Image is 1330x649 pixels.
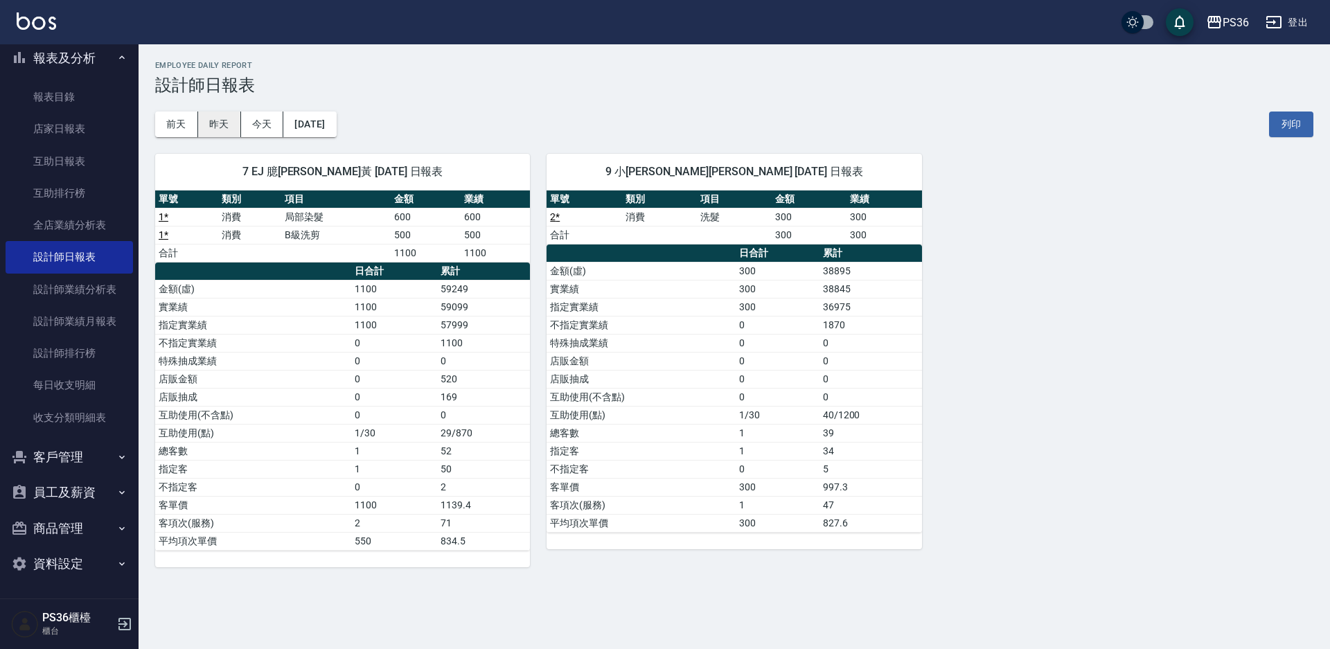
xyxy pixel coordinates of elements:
[437,514,530,532] td: 71
[437,263,530,281] th: 累計
[437,352,530,370] td: 0
[155,514,351,532] td: 客項次(服務)
[563,165,905,179] span: 9 小[PERSON_NAME][PERSON_NAME] [DATE] 日報表
[547,424,736,442] td: 總客數
[172,165,513,179] span: 7 EJ 臆[PERSON_NAME]黃 [DATE] 日報表
[697,190,772,208] th: 項目
[351,370,438,388] td: 0
[1260,10,1313,35] button: 登出
[1166,8,1194,36] button: save
[351,334,438,352] td: 0
[547,245,921,533] table: a dense table
[437,280,530,298] td: 59249
[819,388,922,406] td: 0
[281,226,391,244] td: B級洗剪
[819,262,922,280] td: 38895
[547,514,736,532] td: 平均項次單價
[6,337,133,369] a: 設計師排行榜
[6,274,133,305] a: 設計師業績分析表
[622,208,697,226] td: 消費
[437,370,530,388] td: 520
[437,424,530,442] td: 29/870
[819,496,922,514] td: 47
[736,262,819,280] td: 300
[6,113,133,145] a: 店家日報表
[17,12,56,30] img: Logo
[155,190,218,208] th: 單號
[437,316,530,334] td: 57999
[6,40,133,76] button: 報表及分析
[736,388,819,406] td: 0
[772,208,846,226] td: 300
[461,244,531,262] td: 1100
[437,334,530,352] td: 1100
[281,190,391,208] th: 項目
[547,496,736,514] td: 客項次(服務)
[547,370,736,388] td: 店販抽成
[736,334,819,352] td: 0
[6,546,133,582] button: 資料設定
[437,388,530,406] td: 169
[351,514,438,532] td: 2
[283,112,336,137] button: [DATE]
[736,352,819,370] td: 0
[819,298,922,316] td: 36975
[736,460,819,478] td: 0
[155,75,1313,95] h3: 設計師日報表
[155,316,351,334] td: 指定實業績
[155,406,351,424] td: 互助使用(不含點)
[155,352,351,370] td: 特殊抽成業績
[736,316,819,334] td: 0
[42,611,113,625] h5: PS36櫃檯
[736,298,819,316] td: 300
[155,496,351,514] td: 客單價
[547,280,736,298] td: 實業績
[736,478,819,496] td: 300
[218,208,281,226] td: 消費
[697,208,772,226] td: 洗髮
[218,190,281,208] th: 類別
[846,226,921,244] td: 300
[155,370,351,388] td: 店販金額
[736,424,819,442] td: 1
[155,298,351,316] td: 實業績
[547,352,736,370] td: 店販金額
[155,263,530,551] table: a dense table
[155,478,351,496] td: 不指定客
[155,424,351,442] td: 互助使用(點)
[351,388,438,406] td: 0
[155,112,198,137] button: 前天
[437,460,530,478] td: 50
[1223,14,1249,31] div: PS36
[6,145,133,177] a: 互助日報表
[547,190,621,208] th: 單號
[819,370,922,388] td: 0
[155,532,351,550] td: 平均項次單價
[391,190,460,208] th: 金額
[6,510,133,546] button: 商品管理
[351,442,438,460] td: 1
[736,280,819,298] td: 300
[622,190,697,208] th: 類別
[819,442,922,460] td: 34
[547,406,736,424] td: 互助使用(點)
[547,334,736,352] td: 特殊抽成業績
[1200,8,1254,37] button: PS36
[6,177,133,209] a: 互助排行榜
[6,81,133,113] a: 報表目錄
[351,316,438,334] td: 1100
[351,406,438,424] td: 0
[846,208,921,226] td: 300
[6,439,133,475] button: 客戶管理
[155,244,218,262] td: 合計
[155,280,351,298] td: 金額(虛)
[736,245,819,263] th: 日合計
[819,334,922,352] td: 0
[351,532,438,550] td: 550
[155,334,351,352] td: 不指定實業績
[42,625,113,637] p: 櫃台
[437,532,530,550] td: 834.5
[155,61,1313,70] h2: Employee Daily Report
[547,442,736,460] td: 指定客
[547,298,736,316] td: 指定實業績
